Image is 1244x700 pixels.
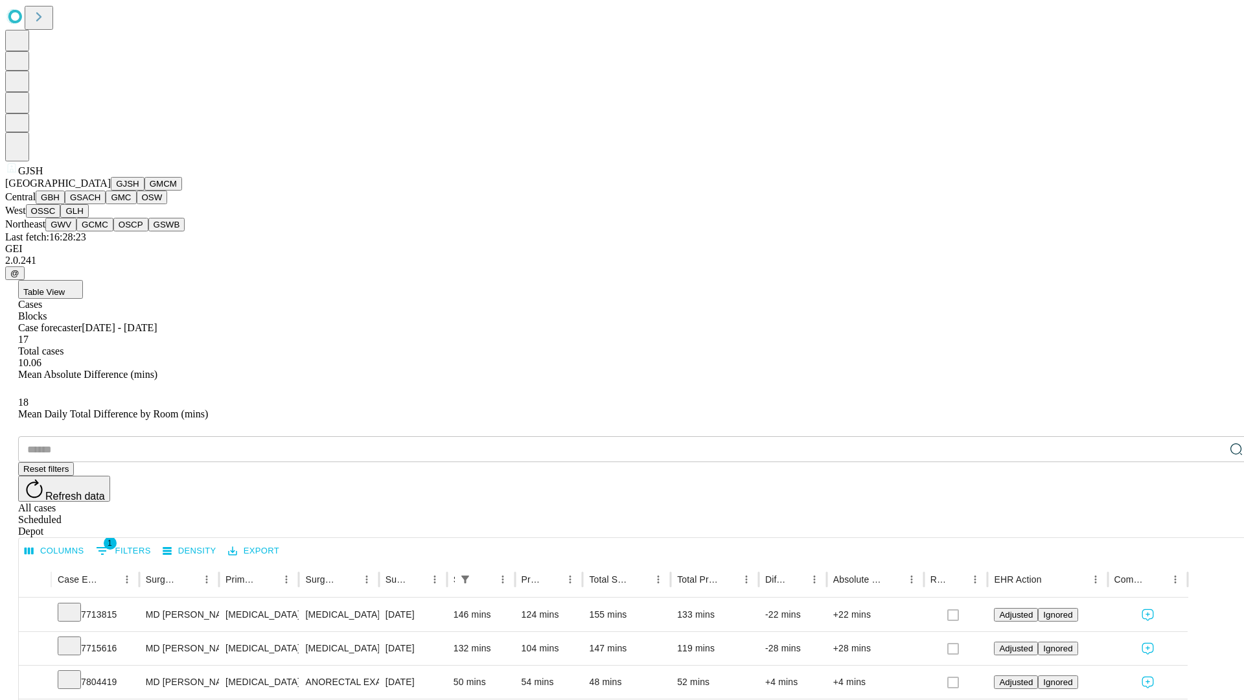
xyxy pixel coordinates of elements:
[1148,570,1166,589] button: Sort
[277,570,295,589] button: Menu
[903,570,921,589] button: Menu
[58,574,98,585] div: Case Epic Id
[104,537,117,550] span: 1
[18,334,29,345] span: 17
[1043,677,1072,687] span: Ignored
[18,476,110,502] button: Refresh data
[994,574,1041,585] div: EHR Action
[386,574,406,585] div: Surgery Date
[100,570,118,589] button: Sort
[454,666,509,699] div: 50 mins
[561,570,579,589] button: Menu
[10,268,19,278] span: @
[454,574,455,585] div: Scheduled In Room Duration
[426,570,444,589] button: Menu
[765,666,820,699] div: +4 mins
[454,598,509,631] div: 146 mins
[386,598,441,631] div: [DATE]
[805,570,824,589] button: Menu
[522,666,577,699] div: 54 mins
[18,357,41,368] span: 10.06
[5,191,36,202] span: Central
[76,218,113,231] button: GCMC
[833,598,917,631] div: +22 mins
[65,191,106,204] button: GSACH
[113,218,148,231] button: OSCP
[456,570,474,589] button: Show filters
[146,598,213,631] div: MD [PERSON_NAME] E Md
[589,632,664,665] div: 147 mins
[18,280,83,299] button: Table View
[787,570,805,589] button: Sort
[5,178,111,189] span: [GEOGRAPHIC_DATA]
[23,464,69,474] span: Reset filters
[18,408,208,419] span: Mean Daily Total Difference by Room (mins)
[146,632,213,665] div: MD [PERSON_NAME] E Md
[1038,608,1077,622] button: Ignored
[144,177,182,191] button: GMCM
[25,604,45,627] button: Expand
[522,574,542,585] div: Predicted In Room Duration
[1087,570,1105,589] button: Menu
[589,574,630,585] div: Total Scheduled Duration
[45,491,105,502] span: Refresh data
[476,570,494,589] button: Sort
[1038,642,1077,655] button: Ignored
[456,570,474,589] div: 1 active filter
[305,666,372,699] div: ANORECTAL EXAM UNDER ANESTHESIA
[25,638,45,660] button: Expand
[18,322,82,333] span: Case forecaster
[765,632,820,665] div: -28 mins
[494,570,512,589] button: Menu
[833,666,917,699] div: +4 mins
[225,541,282,561] button: Export
[631,570,649,589] button: Sort
[179,570,198,589] button: Sort
[719,570,737,589] button: Sort
[5,205,26,216] span: West
[148,218,185,231] button: GSWB
[93,541,154,561] button: Show filters
[36,191,65,204] button: GBH
[5,218,45,229] span: Northeast
[358,570,376,589] button: Menu
[305,632,372,665] div: [MEDICAL_DATA]
[45,218,76,231] button: GWV
[677,598,752,631] div: 133 mins
[58,598,133,631] div: 7713815
[930,574,947,585] div: Resolved in EHR
[225,632,292,665] div: [MEDICAL_DATA]
[58,666,133,699] div: 7804419
[5,266,25,280] button: @
[18,345,63,356] span: Total cases
[305,574,338,585] div: Surgery Name
[58,632,133,665] div: 7715616
[5,243,1239,255] div: GEI
[340,570,358,589] button: Sort
[408,570,426,589] button: Sort
[159,541,220,561] button: Density
[1043,610,1072,620] span: Ignored
[994,642,1038,655] button: Adjusted
[677,574,718,585] div: Total Predicted Duration
[999,644,1033,653] span: Adjusted
[737,570,755,589] button: Menu
[994,675,1038,689] button: Adjusted
[18,397,29,408] span: 18
[305,598,372,631] div: [MEDICAL_DATA]
[225,598,292,631] div: [MEDICAL_DATA]
[18,462,74,476] button: Reset filters
[225,666,292,699] div: [MEDICAL_DATA]
[884,570,903,589] button: Sort
[1043,570,1061,589] button: Sort
[948,570,966,589] button: Sort
[5,255,1239,266] div: 2.0.241
[994,608,1038,622] button: Adjusted
[386,666,441,699] div: [DATE]
[18,369,157,380] span: Mean Absolute Difference (mins)
[118,570,136,589] button: Menu
[999,677,1033,687] span: Adjusted
[589,666,664,699] div: 48 mins
[146,574,178,585] div: Surgeon Name
[26,204,61,218] button: OSSC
